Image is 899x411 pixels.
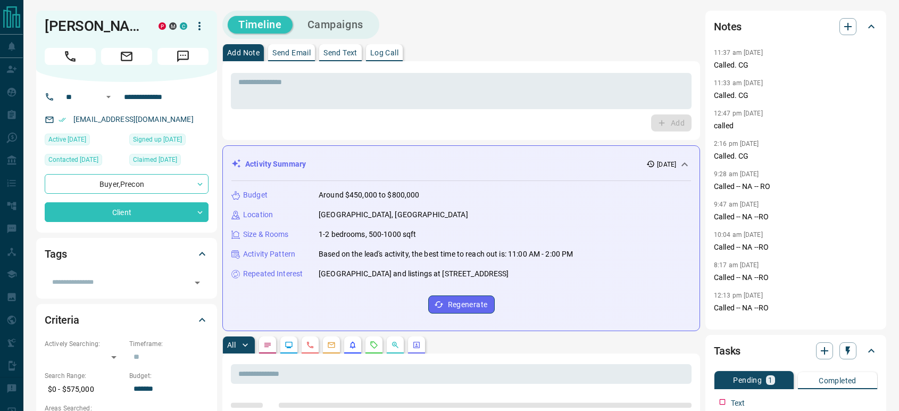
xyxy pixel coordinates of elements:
p: 11:10 am [DATE] [714,322,763,330]
span: Claimed [DATE] [133,154,177,165]
svg: Calls [306,341,314,349]
h2: Tags [45,245,66,262]
div: condos.ca [180,22,187,30]
p: Actively Searching: [45,339,124,349]
p: Budget: [129,371,209,381]
div: Tasks [714,338,878,364]
p: 12:47 pm [DATE] [714,110,763,117]
svg: Notes [263,341,272,349]
p: Budget [243,190,268,201]
p: Send Email [272,49,311,56]
div: Tue Oct 27 2020 [129,154,209,169]
svg: Email Verified [59,116,66,124]
span: Active [DATE] [48,134,86,145]
p: Called -- NA --RO [714,242,878,253]
p: 9:28 am [DATE] [714,170,759,178]
p: [GEOGRAPHIC_DATA] and listings at [STREET_ADDRESS] [319,268,509,280]
div: Sat Dec 10 2016 [129,134,209,149]
h2: Tasks [714,342,740,359]
p: Timeframe: [129,339,209,349]
div: Activity Summary[DATE] [231,154,691,174]
p: Add Note [227,49,260,56]
p: Around $450,000 to $800,000 [319,190,420,201]
p: Called -- NA -- RO [714,181,878,192]
p: 10:04 am [DATE] [714,231,763,239]
button: Open [102,91,115,103]
div: Thu Jun 19 2025 [45,154,124,169]
p: Called -- NA --RO [714,211,878,223]
p: Called -- NA --RO [714,302,878,314]
p: called [714,120,878,131]
p: Activity Pattern [243,249,295,260]
p: All [227,341,236,349]
div: Buyer , Precon [45,174,209,194]
p: Pending [733,376,762,384]
p: Location [243,209,273,220]
p: Activity Summary [245,159,306,170]
div: Client [45,202,209,222]
div: property.ca [159,22,166,30]
h2: Criteria [45,311,79,328]
svg: Requests [370,341,378,349]
p: 9:47 am [DATE] [714,201,759,208]
button: Open [190,275,205,290]
div: Notes [714,14,878,39]
p: 12:13 pm [DATE] [714,292,763,299]
h1: [PERSON_NAME] [45,18,143,35]
button: Regenerate [428,295,495,314]
div: Tags [45,241,209,267]
p: Based on the lead's activity, the best time to reach out is: 11:00 AM - 2:00 PM [319,249,573,260]
p: Text [731,398,745,409]
h2: Notes [714,18,742,35]
p: Completed [819,377,856,384]
svg: Opportunities [391,341,399,349]
svg: Agent Actions [412,341,421,349]
span: Email [101,48,152,65]
span: Message [157,48,209,65]
p: Search Range: [45,371,124,381]
p: Send Text [323,49,357,56]
p: [GEOGRAPHIC_DATA], [GEOGRAPHIC_DATA] [319,209,468,220]
p: 11:33 am [DATE] [714,79,763,87]
p: $0 - $575,000 [45,381,124,398]
span: Call [45,48,96,65]
p: Called. CG [714,60,878,71]
p: Size & Rooms [243,229,289,240]
p: 2:16 pm [DATE] [714,140,759,147]
p: Called. CG [714,151,878,162]
p: Called. CG [714,90,878,101]
p: 8:17 am [DATE] [714,261,759,269]
button: Timeline [228,16,293,34]
p: Repeated Interest [243,268,303,280]
span: Signed up [DATE] [133,134,182,145]
span: Contacted [DATE] [48,154,98,165]
div: Criteria [45,307,209,333]
p: [DATE] [657,160,676,169]
p: Log Call [370,49,398,56]
div: mrloft.ca [169,22,177,30]
svg: Listing Alerts [348,341,357,349]
svg: Emails [327,341,336,349]
p: 1 [768,376,772,384]
button: Campaigns [297,16,374,34]
p: Called -- NA --RO [714,272,878,283]
p: 1-2 bedrooms, 500-1000 sqft [319,229,417,240]
p: 11:37 am [DATE] [714,49,763,56]
a: [EMAIL_ADDRESS][DOMAIN_NAME] [73,115,194,124]
div: Thu Jul 24 2025 [45,134,124,149]
svg: Lead Browsing Activity [285,341,293,349]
